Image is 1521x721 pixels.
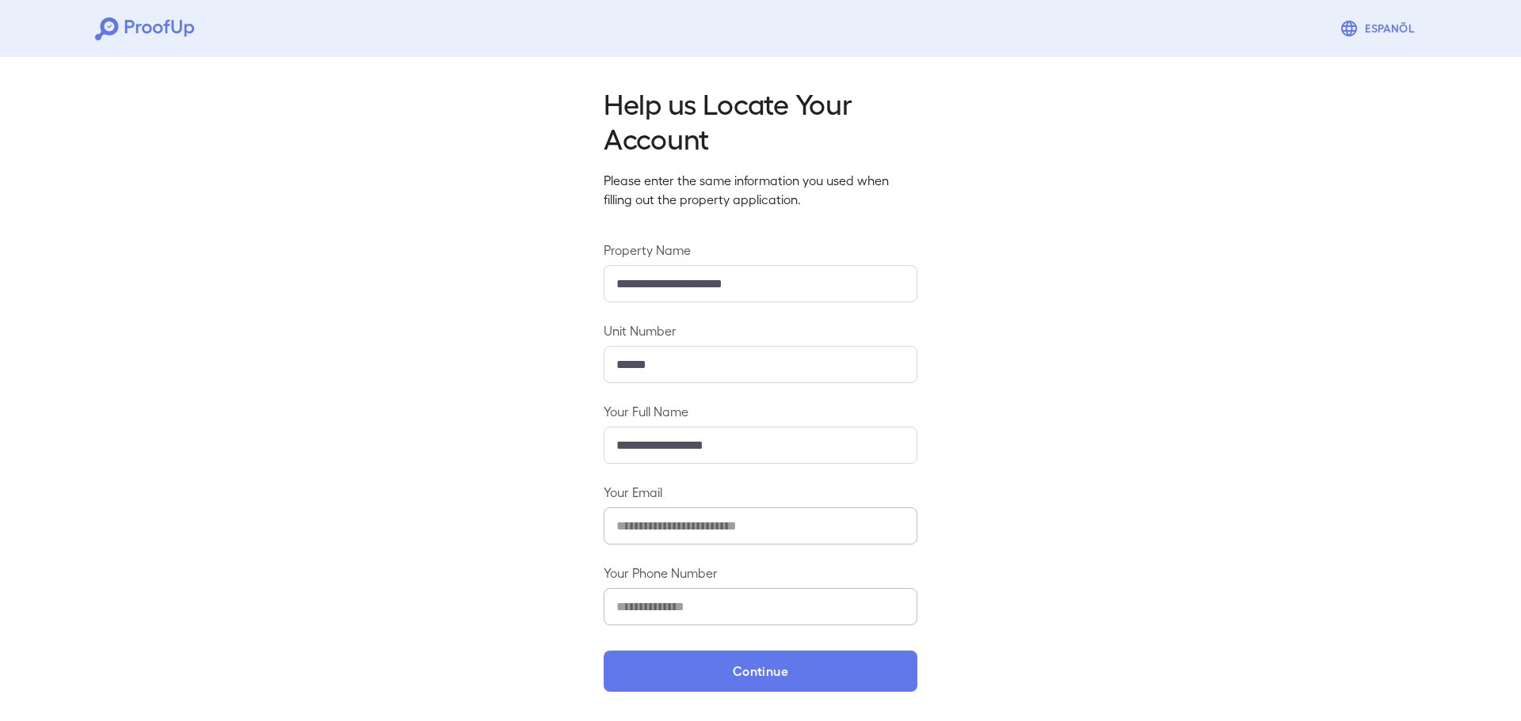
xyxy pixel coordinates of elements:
h2: Help us Locate Your Account [604,85,917,155]
label: Your Phone Number [604,564,917,582]
label: Your Email [604,483,917,501]
label: Unit Number [604,321,917,340]
button: Espanõl [1333,13,1426,44]
label: Property Name [604,241,917,259]
label: Your Full Name [604,402,917,420]
button: Continue [604,651,917,692]
p: Please enter the same information you used when filling out the property application. [604,171,917,209]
